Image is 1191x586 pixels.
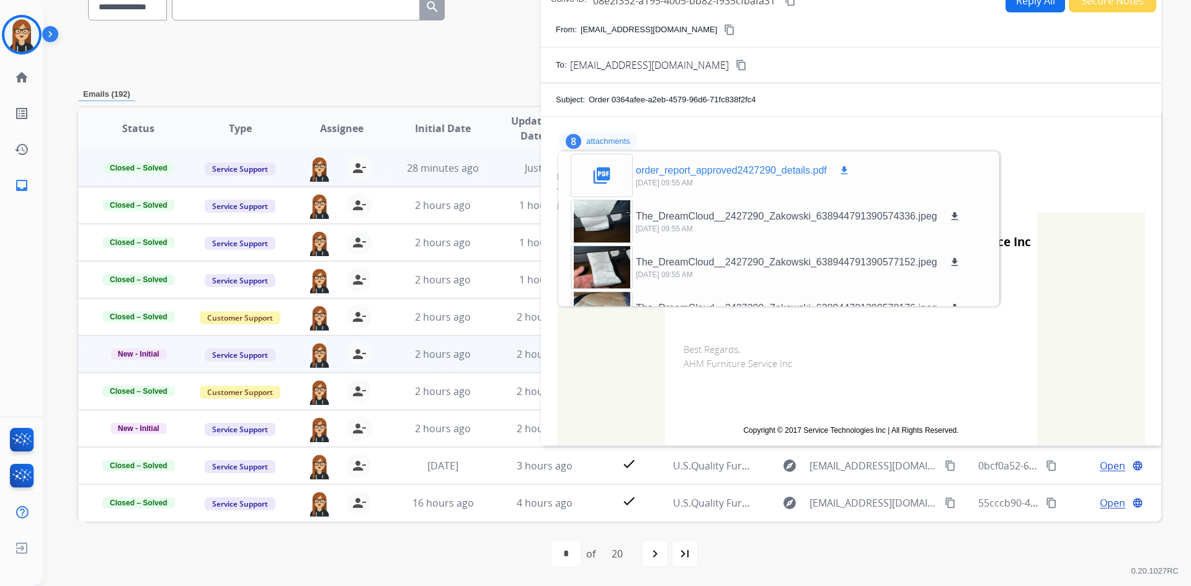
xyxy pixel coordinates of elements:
img: agent-avatar [307,379,332,405]
img: agent-avatar [307,491,332,517]
mat-icon: person_remove [352,495,367,510]
span: 4 hours ago [517,496,573,510]
mat-icon: content_copy [1046,460,1057,471]
span: Initial Date [415,121,471,136]
span: 0bcf0a52-65e9-428c-84f4-c4f32e461b72 [978,459,1161,473]
mat-icon: content_copy [736,60,747,71]
span: 2 hours ago [415,422,471,435]
mat-icon: person_remove [352,421,367,436]
p: [DATE] 09:55 AM [636,270,962,280]
span: 2 hours ago [415,310,471,324]
div: of [586,546,595,561]
span: 2 hours ago [415,198,471,212]
div: To: [557,185,1145,198]
div: Date: [557,200,1145,213]
td: Copyright © 2017 Service Technologies Inc | All Rights Reserved. [684,425,1019,436]
p: Subject: [556,94,585,106]
p: The_DreamCloud__2427290_Zakowski_638944791390577152.jpeg [636,255,937,270]
span: New - Initial [110,423,167,434]
img: avatar [4,17,39,52]
mat-icon: download [949,211,960,222]
span: U.S.Quality Furniture Invoice Statement [673,496,857,510]
span: 28 minutes ago [407,161,479,175]
mat-icon: person_remove [352,347,367,362]
span: Closed – Solved [102,311,175,322]
span: Service Support [205,237,275,250]
mat-icon: person_remove [352,272,367,287]
span: Open [1100,458,1125,473]
span: Open [1100,495,1125,510]
mat-icon: download [949,257,960,268]
mat-icon: check [622,456,636,471]
span: 2 hours ago [517,384,573,398]
img: agent-avatar [307,156,332,182]
p: Order 0364afee-a2eb-4579-96d6-71fc838f2fc4 [589,94,756,106]
div: 8 [566,134,581,149]
p: order_report_approved2427290_details.pdf [636,163,827,178]
div: From: [557,171,1145,183]
mat-icon: person_remove [352,198,367,213]
span: Service Support [205,200,275,213]
img: agent-avatar [307,304,332,331]
p: The_DreamCloud__2427290_Zakowski_638944791390578176.jpeg [636,301,937,316]
mat-icon: language [1132,460,1143,471]
mat-icon: content_copy [945,497,956,508]
span: Customer Support [200,311,280,324]
span: Closed – Solved [102,386,175,397]
mat-icon: home [14,70,29,85]
span: [EMAIL_ADDRESS][DOMAIN_NAME] [570,58,729,73]
mat-icon: person_remove [352,384,367,399]
span: 2 hours ago [415,384,471,398]
p: [DATE] 09:55 AM [636,224,962,234]
span: Type [229,121,252,136]
p: The_DreamCloud__2427290_Zakowski_638944791390574336.jpeg [636,209,937,224]
span: Closed – Solved [102,497,175,508]
span: 3 hours ago [517,459,573,473]
span: Customer Support [200,386,280,399]
mat-icon: person_remove [352,309,367,324]
span: New - Initial [110,348,167,360]
img: agent-avatar [307,193,332,219]
img: agent-avatar [307,342,332,368]
span: 2 hours ago [517,422,573,435]
p: Emails (192) [78,88,135,101]
span: Closed – Solved [102,460,175,471]
span: 2 hours ago [517,310,573,324]
span: Service Support [205,348,275,362]
p: From: [556,24,577,36]
span: [DATE] [427,459,458,473]
p: attachments [586,136,630,146]
span: Just now [525,161,564,175]
mat-icon: navigate_next [648,546,662,561]
p: To: [556,59,566,71]
mat-icon: person_remove [352,235,367,250]
mat-icon: last_page [677,546,692,561]
mat-icon: download [839,165,850,176]
span: Updated Date [504,113,561,143]
span: Closed – Solved [102,162,175,174]
img: agent-avatar [307,416,332,442]
span: U.S.Quality Furniture Invoice Statement [673,459,857,473]
img: agent-avatar [307,267,332,293]
span: Service Support [205,460,275,473]
mat-icon: inbox [14,178,29,193]
span: 2 hours ago [415,273,471,286]
span: Closed – Solved [102,274,175,285]
span: Closed – Solved [102,237,175,248]
p: 0.20.1027RC [1131,564,1179,579]
div: 20 [602,541,633,566]
td: Best Regards, AHM Furniture Service Inc [665,324,1037,412]
mat-icon: content_copy [1046,497,1057,508]
span: 55cccb90-40e6-4aaa-9acf-d137373909f8 [978,496,1163,510]
mat-icon: picture_as_pdf [592,166,612,185]
span: 16 hours ago [413,496,474,510]
span: 1 hour ago [519,273,570,286]
span: Service Support [205,162,275,175]
mat-icon: check [622,494,636,508]
mat-icon: language [1132,497,1143,508]
img: agent-avatar [307,230,332,256]
span: 1 hour ago [519,198,570,212]
mat-icon: person_remove [352,458,367,473]
span: 2 hours ago [415,347,471,361]
mat-icon: person_remove [352,161,367,175]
